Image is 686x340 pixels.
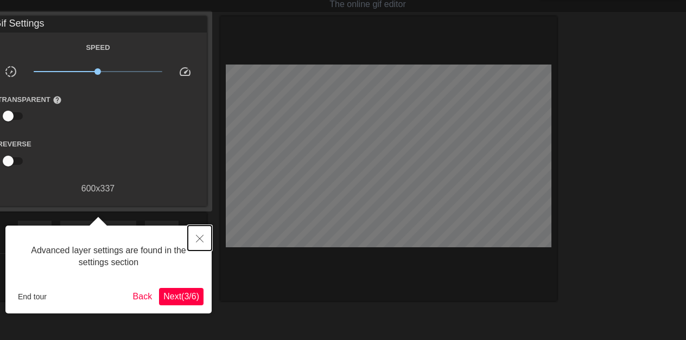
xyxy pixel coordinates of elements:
button: Next [159,288,204,305]
span: Next ( 3 / 6 ) [163,292,199,301]
div: Advanced layer settings are found in the settings section [14,234,204,280]
button: End tour [14,288,51,305]
button: Back [129,288,157,305]
button: Close [188,226,212,251]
